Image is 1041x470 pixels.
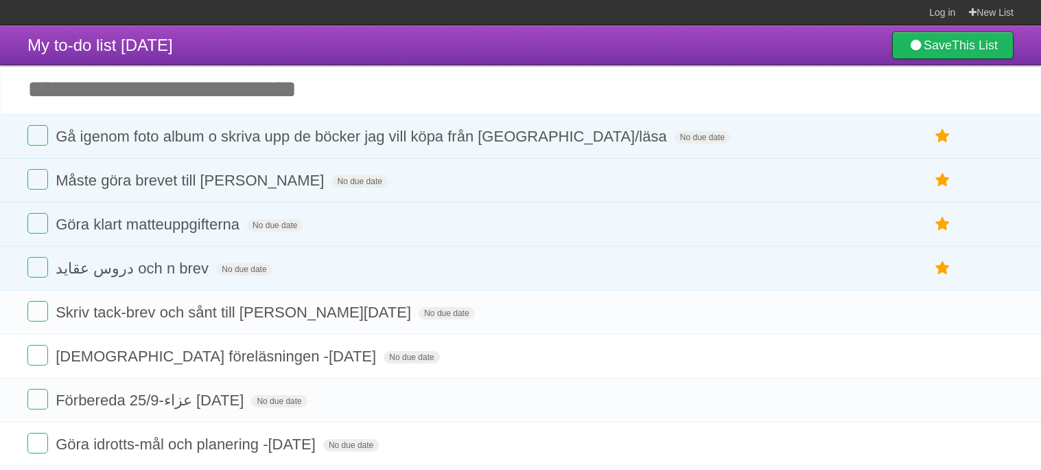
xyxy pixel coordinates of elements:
[27,36,173,54] span: My to-do list [DATE]
[56,348,379,365] span: [DEMOGRAPHIC_DATA] föreläsningen -[DATE]
[56,260,212,277] span: دروس عقايد och n brev
[27,257,48,278] label: Done
[892,32,1014,59] a: SaveThis List
[930,169,956,192] label: Star task
[56,216,243,233] span: Göra klart matteuppgifterna
[251,395,307,407] span: No due date
[27,169,48,190] label: Done
[56,172,327,189] span: Måste göra brevet till [PERSON_NAME]
[27,301,48,322] label: Done
[930,125,956,148] label: Star task
[216,263,272,276] span: No due date
[56,128,670,145] span: Gå igenom foto album o skriva upp de böcker jag vill köpa från [GEOGRAPHIC_DATA]/läsa
[56,304,414,321] span: Skriv tack-brev och sånt till [PERSON_NAME][DATE]
[27,433,48,454] label: Done
[56,392,247,409] span: Förbereda 25/9-عزاء [DATE]
[56,436,319,453] span: Göra idrotts-mål och planering -[DATE]
[27,125,48,146] label: Done
[930,213,956,236] label: Star task
[323,439,379,451] span: No due date
[952,38,998,52] b: This List
[27,213,48,234] label: Done
[27,345,48,366] label: Done
[930,257,956,280] label: Star task
[247,219,303,232] span: No due date
[675,131,730,144] span: No due date
[332,175,388,188] span: No due date
[27,389,48,410] label: Done
[419,307,474,320] span: No due date
[384,351,439,363] span: No due date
